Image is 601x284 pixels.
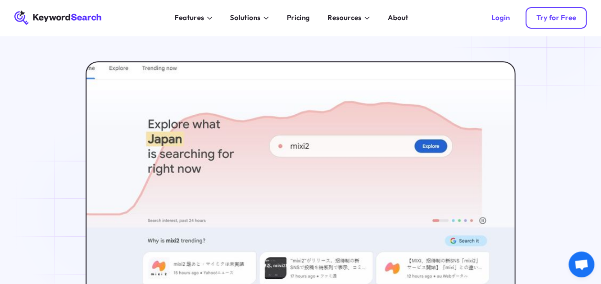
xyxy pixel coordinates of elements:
[568,251,594,277] a: Open chat
[536,13,576,22] div: Try for Free
[387,12,408,23] div: About
[230,12,261,23] div: Solutions
[382,11,413,25] a: About
[481,7,520,29] a: Login
[525,7,587,29] a: Try for Free
[287,12,310,23] div: Pricing
[281,11,315,25] a: Pricing
[175,12,204,23] div: Features
[491,13,509,22] div: Login
[328,12,361,23] div: Resources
